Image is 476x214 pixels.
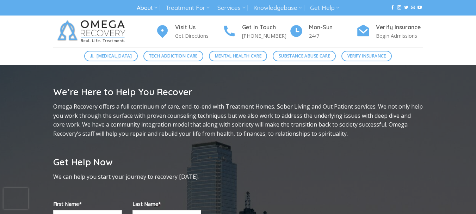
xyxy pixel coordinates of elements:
[53,16,132,47] img: Omega Recovery
[309,23,356,32] h4: Mon-Sun
[155,23,222,40] a: Visit Us Get Directions
[217,1,245,14] a: Services
[149,53,198,59] span: Tech Addiction Care
[390,5,395,10] a: Follow on Facebook
[175,23,222,32] h4: Visit Us
[273,51,336,61] a: Substance Abuse Care
[175,32,222,40] p: Get Directions
[341,51,392,61] a: Verify Insurance
[143,51,204,61] a: Tech Addiction Care
[411,5,415,10] a: Send us an email
[84,51,138,61] a: [MEDICAL_DATA]
[309,32,356,40] p: 24/7
[53,86,423,98] h2: We’re Here to Help You Recover
[209,51,267,61] a: Mental Health Care
[253,1,302,14] a: Knowledgebase
[376,23,423,32] h4: Verify Insurance
[222,23,289,40] a: Get In Touch [PHONE_NUMBER]
[53,156,201,168] h2: Get Help Now
[137,1,157,14] a: About
[356,23,423,40] a: Verify Insurance Begin Admissions
[53,200,122,208] label: First Name*
[418,5,422,10] a: Follow on YouTube
[132,200,201,208] label: Last Name*
[310,1,339,14] a: Get Help
[397,5,401,10] a: Follow on Instagram
[53,172,201,182] p: We can help you start your journey to recovery [DATE].
[279,53,330,59] span: Substance Abuse Care
[215,53,261,59] span: Mental Health Care
[242,23,289,32] h4: Get In Touch
[376,32,423,40] p: Begin Admissions
[166,1,210,14] a: Treatment For
[242,32,289,40] p: [PHONE_NUMBER]
[404,5,408,10] a: Follow on Twitter
[97,53,132,59] span: [MEDICAL_DATA]
[347,53,386,59] span: Verify Insurance
[53,102,423,138] p: Omega Recovery offers a full continuum of care, end-to-end with Treatment Homes, Sober Living and...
